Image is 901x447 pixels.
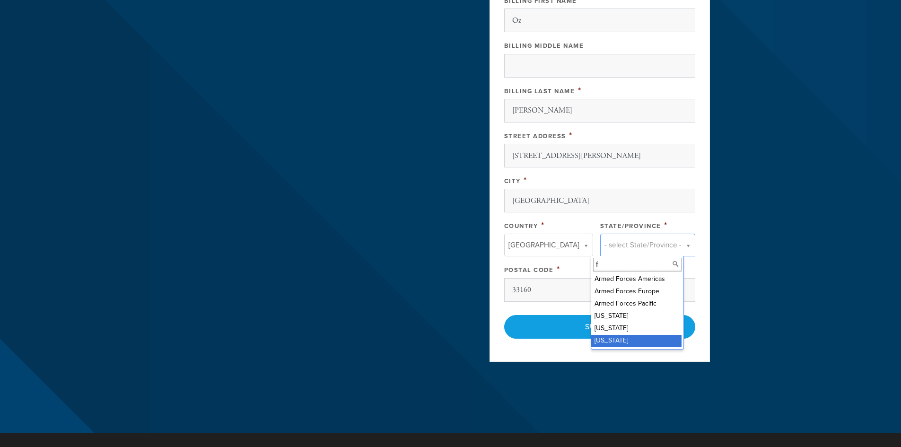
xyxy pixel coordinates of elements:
div: Armed Forces Americas [591,273,682,286]
div: [US_STATE] [591,335,682,347]
div: Armed Forces Europe [591,286,682,298]
div: Armed Forces Pacific [591,298,682,310]
div: [US_STATE] [591,323,682,335]
div: [US_STATE] [591,310,682,323]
